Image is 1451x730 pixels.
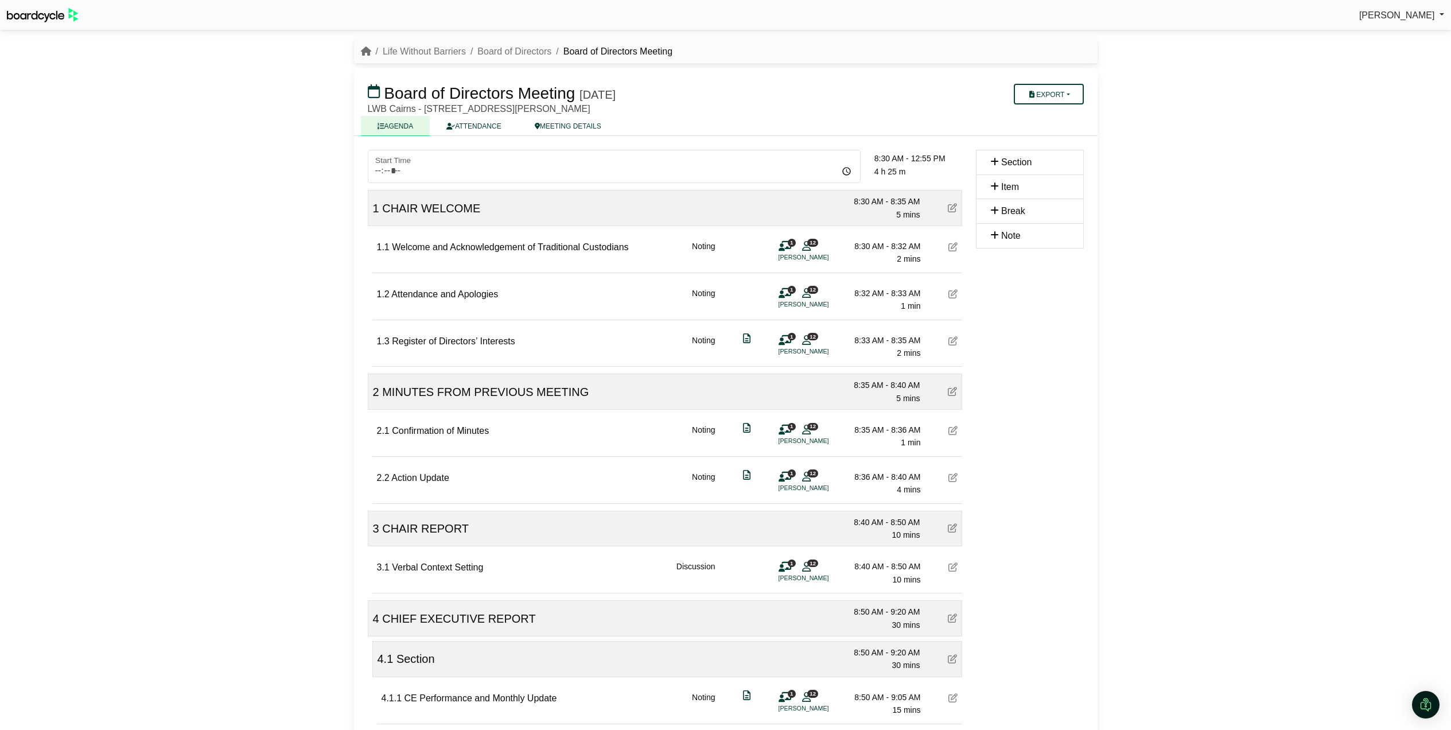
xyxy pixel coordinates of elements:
li: [PERSON_NAME] [779,436,865,446]
span: 5 mins [896,210,920,219]
span: Confirmation of Minutes [392,426,489,436]
span: Break [1001,206,1025,216]
a: AGENDA [361,116,430,136]
li: Board of Directors Meeting [551,44,672,59]
span: 1 min [901,438,920,447]
li: [PERSON_NAME] [779,347,865,356]
div: Discussion [676,560,715,586]
div: 8:50 AM - 9:20 AM [840,605,920,618]
a: MEETING DETAILS [518,116,618,136]
span: Section [396,653,435,665]
li: [PERSON_NAME] [779,483,865,493]
span: Board of Directors Meeting [384,84,575,102]
div: 8:35 AM - 8:40 AM [840,379,920,391]
span: 1 min [901,301,920,310]
span: 4 h 25 m [874,167,905,176]
span: 4.1.1 [382,693,402,703]
span: 1 [788,239,796,246]
span: 5 mins [896,394,920,403]
a: Life Without Barriers [383,46,466,56]
span: 1 [788,333,796,340]
span: 1 [788,469,796,477]
a: Board of Directors [477,46,551,56]
span: 15 mins [892,705,920,715]
div: Noting [692,424,715,449]
span: 12 [807,690,818,697]
nav: breadcrumb [361,44,673,59]
span: 1 [373,202,379,215]
span: 1.1 [377,242,390,252]
span: LWB Cairns - [STREET_ADDRESS][PERSON_NAME] [368,104,590,114]
span: 12 [807,239,818,246]
span: Section [1001,157,1032,167]
span: 3.1 [377,562,390,572]
div: 8:50 AM - 9:20 AM [840,646,920,659]
div: 8:30 AM - 8:32 AM [841,240,921,253]
div: Noting [692,691,715,717]
div: 8:35 AM - 8:36 AM [841,424,921,436]
div: Open Intercom Messenger [1412,691,1440,719]
div: 8:33 AM - 8:35 AM [841,334,921,347]
a: [PERSON_NAME] [1359,8,1444,23]
button: Export [1014,84,1083,104]
span: 12 [807,333,818,340]
span: 4 mins [897,485,920,494]
span: 2 mins [897,254,920,263]
div: Noting [692,334,715,360]
span: Action Update [391,473,449,483]
span: 2.1 [377,426,390,436]
div: Noting [692,287,715,313]
span: CE Performance and Monthly Update [404,693,557,703]
span: CHIEF EXECUTIVE REPORT [382,612,535,625]
span: 1 [788,286,796,293]
span: 10 mins [892,575,920,584]
span: 12 [807,423,818,430]
span: 12 [807,469,818,477]
span: 1.2 [377,289,390,299]
a: ATTENDANCE [430,116,518,136]
li: [PERSON_NAME] [779,253,865,262]
span: 1 [788,690,796,697]
span: 4.1 [378,653,394,665]
li: [PERSON_NAME] [779,300,865,309]
span: 2 mins [897,348,920,358]
span: 2 [373,386,379,398]
div: 8:30 AM - 8:35 AM [840,195,920,208]
span: 4 [373,612,379,625]
span: Verbal Context Setting [392,562,483,572]
span: [PERSON_NAME] [1359,10,1435,20]
img: BoardcycleBlackGreen-aaafeed430059cb809a45853b8cf6d952af9d84e6e89e1f1685b34bfd5cb7d64.svg [7,8,78,22]
span: CHAIR REPORT [382,522,469,535]
span: 30 mins [892,620,920,630]
li: [PERSON_NAME] [779,704,865,713]
div: [DATE] [579,88,616,102]
span: Note [1001,231,1021,240]
div: 8:50 AM - 9:05 AM [841,691,921,704]
div: 8:40 AM - 8:50 AM [840,516,920,529]
span: 12 [807,286,818,293]
div: 8:30 AM - 12:55 PM [874,152,962,165]
span: 1 [788,560,796,567]
span: 1 [788,423,796,430]
span: Register of Directors’ Interests [392,336,515,346]
span: 30 mins [892,661,920,670]
div: 8:40 AM - 8:50 AM [841,560,921,573]
div: 8:36 AM - 8:40 AM [841,471,921,483]
span: 1.3 [377,336,390,346]
span: Attendance and Apologies [391,289,498,299]
span: Welcome and Acknowledgement of Traditional Custodians [392,242,628,252]
li: [PERSON_NAME] [779,573,865,583]
span: 2.2 [377,473,390,483]
div: 8:32 AM - 8:33 AM [841,287,921,300]
span: MINUTES FROM PREVIOUS MEETING [382,386,589,398]
span: 3 [373,522,379,535]
span: 12 [807,560,818,567]
div: Noting [692,240,715,266]
span: Item [1001,182,1019,192]
span: CHAIR WELCOME [382,202,480,215]
div: Noting [692,471,715,496]
span: 10 mins [892,530,920,539]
